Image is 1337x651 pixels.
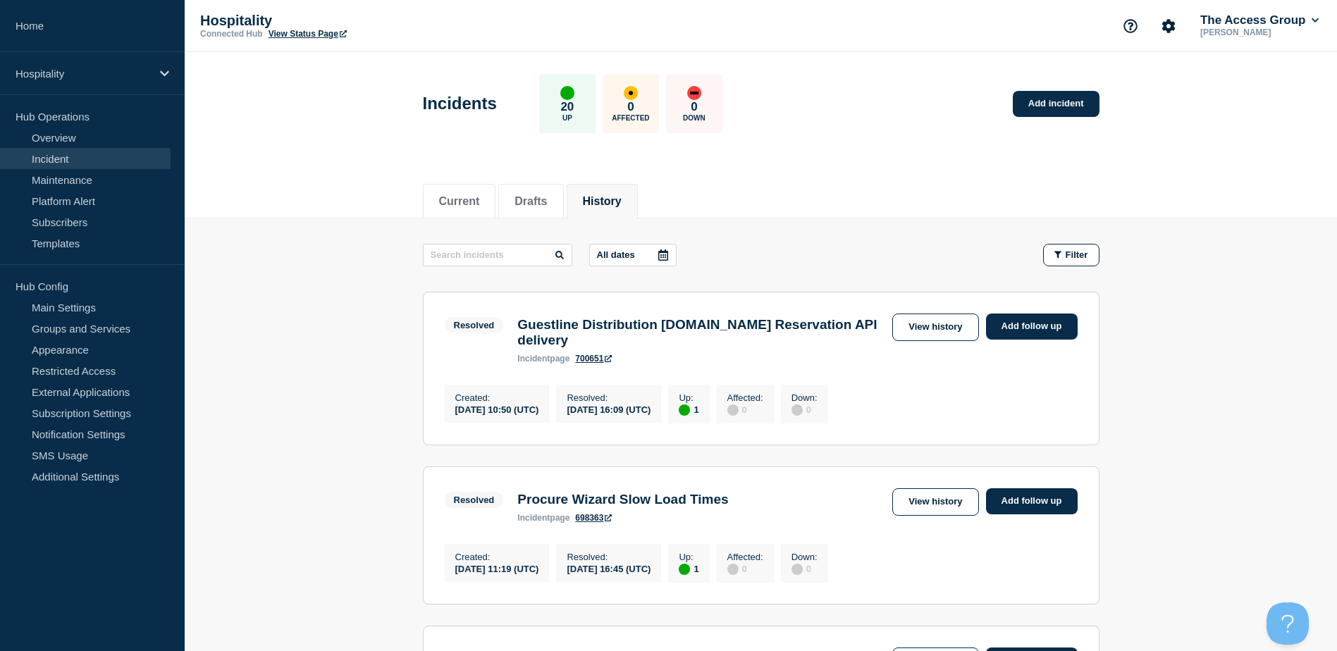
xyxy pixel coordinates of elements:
iframe: Help Scout Beacon - Open [1267,602,1309,645]
span: Resolved [445,492,504,508]
p: Connected Hub [200,29,263,39]
a: 698363 [575,513,612,523]
div: 0 [727,562,763,575]
p: 0 [627,100,634,114]
button: Current [439,195,480,208]
p: Resolved : [567,552,651,562]
p: 0 [691,100,697,114]
div: 1 [679,562,698,575]
p: Down : [791,552,818,562]
button: Account settings [1154,11,1183,41]
input: Search incidents [423,244,572,266]
div: disabled [727,564,739,575]
button: The Access Group [1197,13,1321,27]
a: 700651 [575,354,612,364]
a: View history [892,488,978,516]
div: disabled [727,404,739,416]
button: Filter [1043,244,1099,266]
a: View Status Page [269,29,347,39]
p: All dates [597,249,635,260]
p: Resolved : [567,392,651,403]
p: Created : [455,552,539,562]
span: incident [517,354,550,364]
div: down [687,86,701,100]
div: [DATE] 10:50 (UTC) [455,403,539,415]
div: disabled [791,404,803,416]
p: Up : [679,552,698,562]
button: Drafts [515,195,547,208]
p: Up [562,114,572,122]
p: Affected [612,114,649,122]
p: Up : [679,392,698,403]
div: affected [624,86,638,100]
a: View history [892,314,978,341]
p: Affected : [727,392,763,403]
div: up [560,86,574,100]
h3: Procure Wizard Slow Load Times [517,492,728,507]
span: Resolved [445,317,504,333]
p: [PERSON_NAME] [1197,27,1321,37]
p: Affected : [727,552,763,562]
p: page [517,513,569,523]
button: All dates [589,244,677,266]
div: [DATE] 11:19 (UTC) [455,562,539,574]
div: 1 [679,403,698,416]
div: 0 [791,403,818,416]
span: incident [517,513,550,523]
h3: Guestline Distribution [DOMAIN_NAME] Reservation API delivery [517,317,885,348]
p: Down [683,114,706,122]
div: [DATE] 16:09 (UTC) [567,403,651,415]
a: Add incident [1013,91,1099,117]
p: Hospitality [16,68,151,80]
p: Hospitality [200,13,482,29]
h1: Incidents [423,94,497,113]
div: 0 [727,403,763,416]
div: [DATE] 16:45 (UTC) [567,562,651,574]
button: Support [1116,11,1145,41]
p: 20 [560,100,574,114]
div: disabled [791,564,803,575]
div: up [679,564,690,575]
p: Created : [455,392,539,403]
a: Add follow up [986,314,1078,340]
span: Filter [1066,249,1088,260]
a: Add follow up [986,488,1078,514]
div: 0 [791,562,818,575]
div: up [679,404,690,416]
button: History [583,195,622,208]
p: Down : [791,392,818,403]
p: page [517,354,569,364]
